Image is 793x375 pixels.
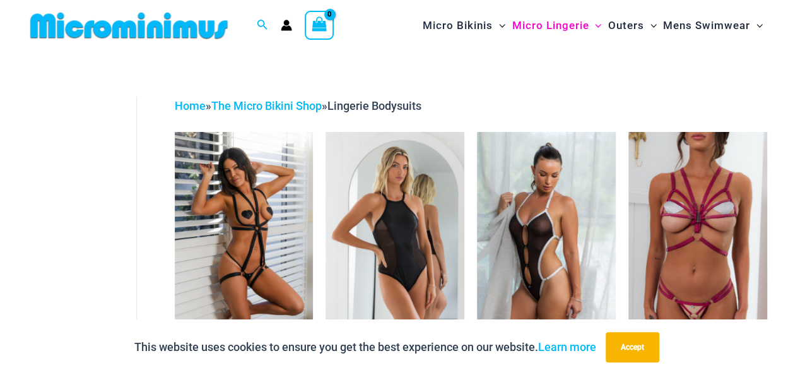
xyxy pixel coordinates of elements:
[175,99,421,112] span: » »
[175,99,206,112] a: Home
[750,9,763,42] span: Menu Toggle
[281,20,292,31] a: Account icon link
[644,9,657,42] span: Menu Toggle
[305,11,334,40] a: View Shopping Cart, empty
[605,6,660,45] a: OutersMenu ToggleMenu Toggle
[477,132,616,340] img: Electric Illusion Noir 1949 Bodysuit 03
[257,18,268,33] a: Search icon link
[175,132,314,340] img: Truth or Dare Black 1905 Bodysuit 611 Micro 07
[175,132,314,340] a: Truth or Dare Black 1905 Bodysuit 611 Micro 07Truth or Dare Black 1905 Bodysuit 611 Micro 05Truth...
[423,9,493,42] span: Micro Bikinis
[326,132,464,340] img: Running Wild Midnight 115 Bodysuit 02
[608,9,644,42] span: Outers
[420,6,508,45] a: Micro BikinisMenu ToggleMenu Toggle
[477,132,616,340] a: Electric Illusion Noir 1949 Bodysuit 03Electric Illusion Noir 1949 Bodysuit 04Electric Illusion N...
[25,11,233,40] img: MM SHOP LOGO FLAT
[326,132,464,340] a: Running Wild Midnight 115 Bodysuit 02Running Wild Midnight 115 Bodysuit 12Running Wild Midnight 1...
[418,4,768,47] nav: Site Navigation
[493,9,505,42] span: Menu Toggle
[327,99,421,112] span: Lingerie Bodysuits
[211,99,322,112] a: The Micro Bikini Shop
[538,340,596,354] a: Learn more
[663,9,750,42] span: Mens Swimwear
[628,132,767,340] a: Sweetest Obsession Cherry 1129 Bra 6119 Bottom 1939 Bodysuit 09Sweetest Obsession Cherry 1129 Bra...
[628,132,767,340] img: Sweetest Obsession Cherry 1129 Bra 6119 Bottom 1939 Bodysuit 09
[512,9,589,42] span: Micro Lingerie
[508,6,604,45] a: Micro LingerieMenu ToggleMenu Toggle
[589,9,601,42] span: Menu Toggle
[660,6,766,45] a: Mens SwimwearMenu ToggleMenu Toggle
[606,332,659,362] button: Accept
[32,86,145,339] iframe: TrustedSite Certified
[134,338,596,357] p: This website uses cookies to ensure you get the best experience on our website.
